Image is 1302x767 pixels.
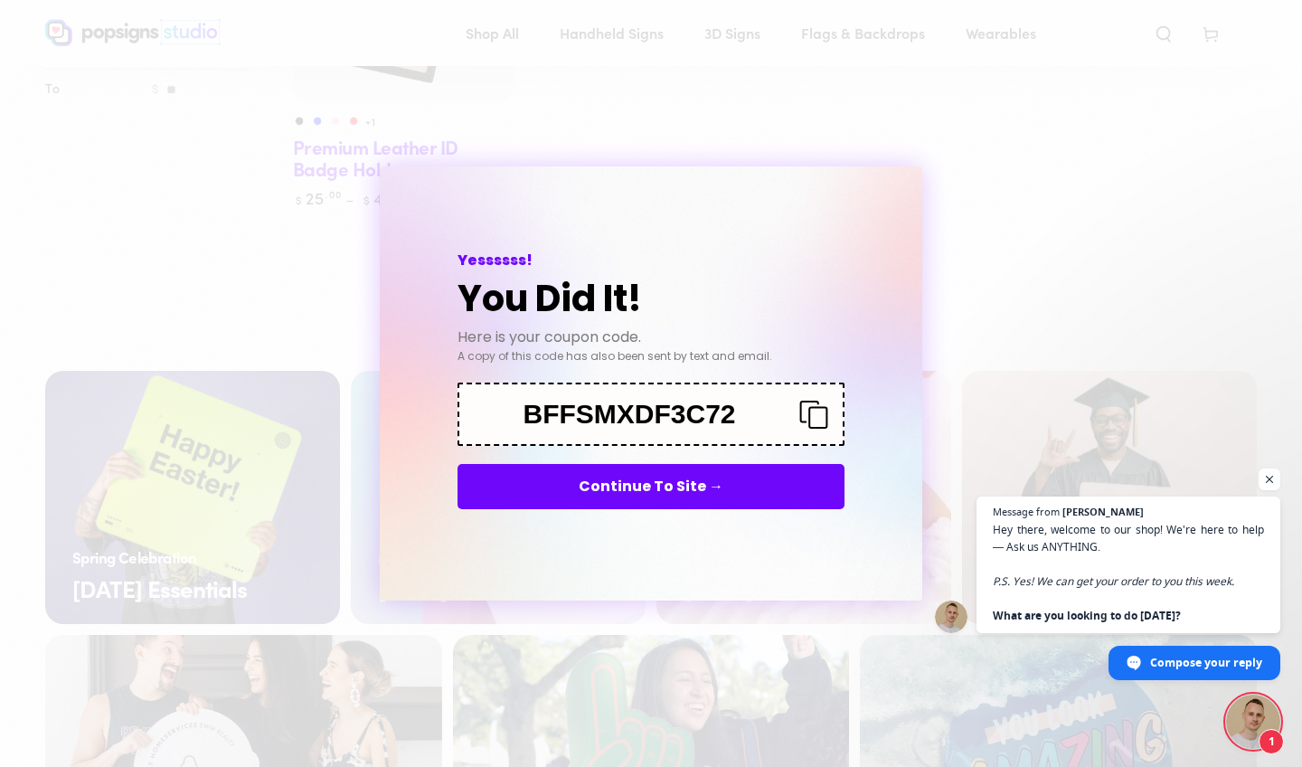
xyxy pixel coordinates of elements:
button: Copy coupon code [458,383,844,446]
span: Yessssss! [458,250,533,270]
strong: You Did It! [458,273,642,324]
span: Hey there, welcome to our shop! We're here to help — Ask us ANYTHING. [993,521,1264,624]
span: Message from [993,507,1060,516]
span: Compose your reply [1150,647,1262,678]
button: Continue To Site → [458,464,844,509]
span: [PERSON_NAME] [1062,507,1144,516]
a: Open chat [1226,695,1280,749]
span: A copy of this code has also been sent by text and email. [458,348,772,364]
span: 1 [1259,729,1284,754]
span: Here is your coupon code. [458,327,641,347]
div: BFFSMXDF3C72 [474,399,785,430]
